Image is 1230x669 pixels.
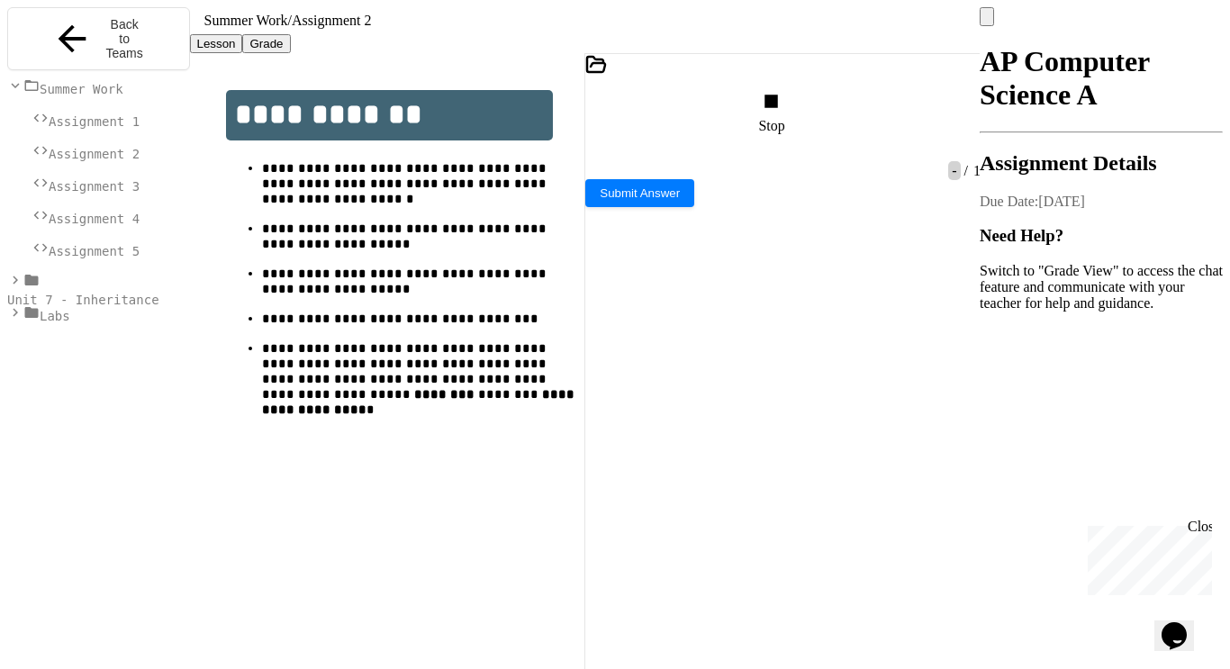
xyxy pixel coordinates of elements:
[49,244,140,258] span: Assignment 5
[292,13,371,28] span: Assignment 2
[1154,597,1212,651] iframe: chat widget
[288,13,292,28] span: /
[40,309,70,323] span: Labs
[980,226,1223,246] h3: Need Help?
[49,147,140,161] span: Assignment 2
[948,161,960,180] span: -
[49,179,140,194] span: Assignment 3
[980,263,1223,312] p: Switch to "Grade View" to access the chat feature and communicate with your teacher for help and ...
[7,7,124,114] div: Chat with us now!Close
[242,34,290,53] button: Grade
[585,179,694,207] button: Submit Answer
[49,114,140,129] span: Assignment 1
[970,163,981,178] span: 1
[980,45,1223,112] h1: AP Computer Science A
[7,7,190,70] button: Back to Teams
[1081,519,1212,595] iframe: chat widget
[758,88,789,134] div: Stop
[49,212,140,226] span: Assignment 4
[980,151,1223,176] h2: Assignment Details
[40,82,123,96] span: Summer Work
[964,163,968,178] span: /
[980,7,1223,26] div: My Account
[600,186,680,200] span: Submit Answer
[104,17,145,60] span: Back to Teams
[190,34,243,53] button: Lesson
[204,13,288,28] span: Summer Work
[980,194,1038,209] span: Due Date:
[7,293,159,307] span: Unit 7 - Inheritance
[1038,194,1085,209] span: [DATE]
